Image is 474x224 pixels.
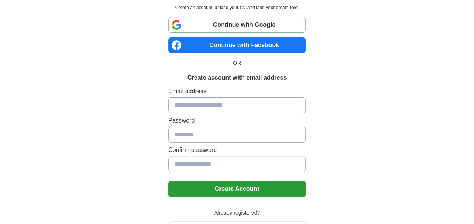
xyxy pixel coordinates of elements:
a: Continue with Google [168,17,306,33]
span: Already registered? [210,209,264,217]
h1: Create account with email address [187,73,287,82]
label: Email address [168,87,306,96]
button: Create Account [168,181,306,197]
p: Create an account, upload your CV and land your dream role. [170,4,304,11]
label: Password [168,116,306,125]
span: OR [229,59,245,67]
label: Confirm password [168,146,306,155]
a: Continue with Facebook [168,37,306,53]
